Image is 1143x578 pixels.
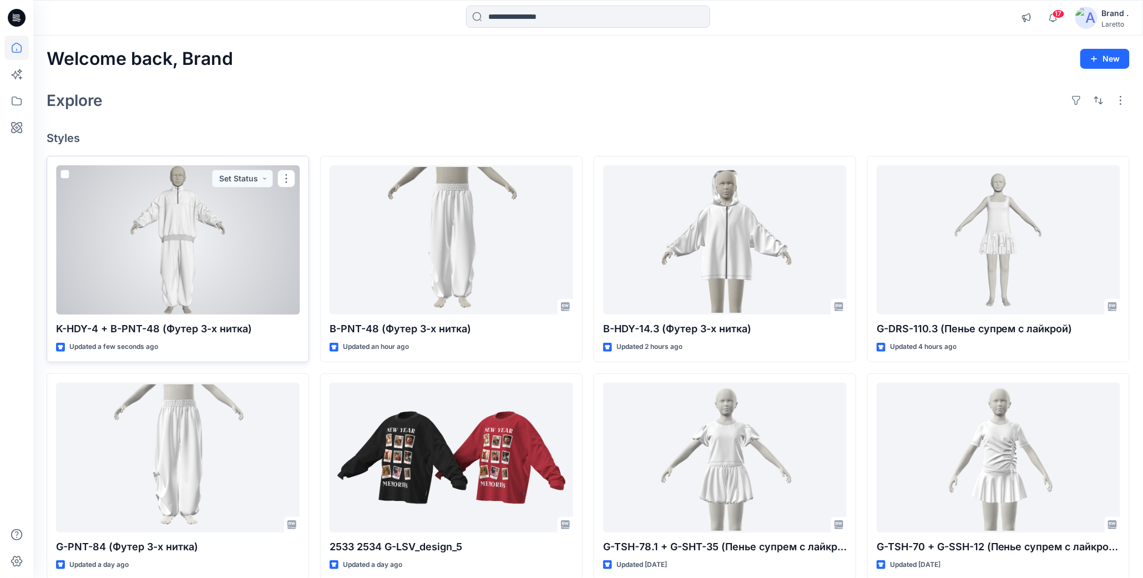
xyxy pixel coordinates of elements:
[343,559,402,571] p: Updated a day ago
[47,49,233,69] h2: Welcome back, Brand
[330,321,573,337] p: B-PNT-48 (Футер 3-х нитка)
[877,165,1120,315] a: G-DRS-110.3 (Пенье супрем с лайкрой)
[69,559,129,571] p: Updated a day ago
[1102,20,1129,28] div: Laretto
[1080,49,1130,69] button: New
[330,539,573,555] p: 2533 2534 G-LSV_design_5
[890,559,940,571] p: Updated [DATE]
[616,559,667,571] p: Updated [DATE]
[56,383,300,533] a: G-PNT-84 (Футер 3-х нитка)
[56,321,300,337] p: K-HDY-4 + B-PNT-48 (Футер 3-х нитка)
[56,165,300,315] a: K-HDY-4 + B-PNT-48 (Футер 3-х нитка)
[603,165,847,315] a: B-HDY-14.3 (Футер 3-х нитка)
[330,165,573,315] a: B-PNT-48 (Футер 3-х нитка)
[1102,7,1129,20] div: Brand .
[603,539,847,555] p: G-TSH-78.1 + G-SHT-35 (Пенье супрем с лайкрой)
[877,539,1120,555] p: G-TSH-70 + G-SSH-12 (Пенье супрем с лайкрой + Бифлекс)
[1075,7,1098,29] img: avatar
[56,539,300,555] p: G-PNT-84 (Футер 3-х нитка)
[330,383,573,533] a: 2533 2534 G-LSV_design_5
[877,321,1120,337] p: G-DRS-110.3 (Пенье супрем с лайкрой)
[1053,9,1065,18] span: 17
[603,321,847,337] p: B-HDY-14.3 (Футер 3-х нитка)
[603,383,847,533] a: G-TSH-78.1 + G-SHT-35 (Пенье супрем с лайкрой)
[47,92,103,109] h2: Explore
[877,383,1120,533] a: G-TSH-70 + G-SSH-12 (Пенье супрем с лайкрой + Бифлекс)
[343,341,409,353] p: Updated an hour ago
[69,341,158,353] p: Updated a few seconds ago
[890,341,957,353] p: Updated 4 hours ago
[47,131,1130,145] h4: Styles
[616,341,682,353] p: Updated 2 hours ago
